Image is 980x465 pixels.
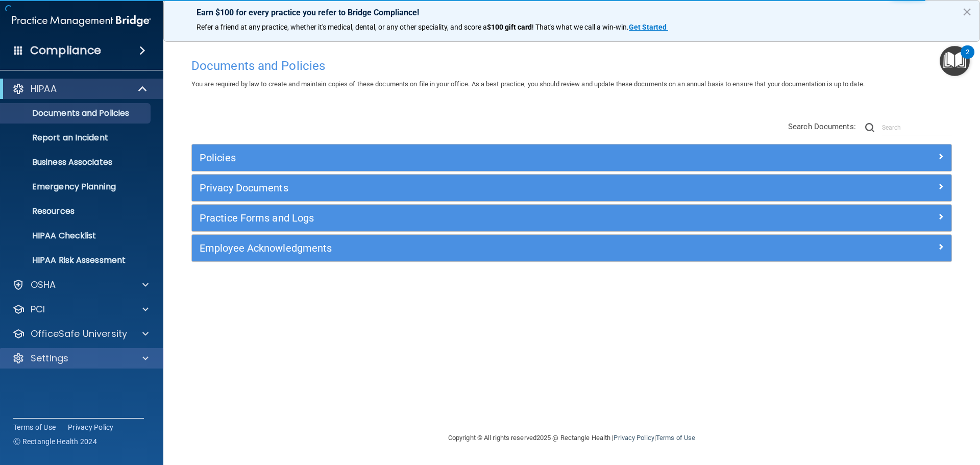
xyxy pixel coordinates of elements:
a: Practice Forms and Logs [200,210,944,226]
h5: Employee Acknowledgments [200,242,754,254]
a: PCI [12,303,149,315]
a: Terms of Use [656,434,695,442]
p: HIPAA Risk Assessment [7,255,146,265]
div: 2 [966,52,969,65]
button: Open Resource Center, 2 new notifications [940,46,970,76]
p: Settings [31,352,68,364]
p: OfficeSafe University [31,328,127,340]
img: PMB logo [12,11,151,31]
p: Documents and Policies [7,108,146,118]
button: Close [962,4,972,20]
img: ic-search.3b580494.png [865,123,874,132]
strong: $100 gift card [487,23,532,31]
a: HIPAA [12,83,148,95]
span: ! That's what we call a win-win. [532,23,629,31]
span: Refer a friend at any practice, whether it's medical, dental, or any other speciality, and score a [197,23,487,31]
p: HIPAA [31,83,57,95]
a: Privacy Documents [200,180,944,196]
input: Search [882,120,952,135]
p: Emergency Planning [7,182,146,192]
a: Privacy Policy [614,434,654,442]
span: Ⓒ Rectangle Health 2024 [13,436,97,447]
a: Policies [200,150,944,166]
p: Resources [7,206,146,216]
a: Employee Acknowledgments [200,240,944,256]
p: HIPAA Checklist [7,231,146,241]
a: OSHA [12,279,149,291]
p: PCI [31,303,45,315]
h5: Privacy Documents [200,182,754,193]
a: OfficeSafe University [12,328,149,340]
a: Get Started [629,23,668,31]
p: Business Associates [7,157,146,167]
a: Privacy Policy [68,422,114,432]
p: Earn $100 for every practice you refer to Bridge Compliance! [197,8,947,17]
p: OSHA [31,279,56,291]
span: Search Documents: [788,122,856,131]
a: Terms of Use [13,422,56,432]
h5: Practice Forms and Logs [200,212,754,224]
h5: Policies [200,152,754,163]
div: Copyright © All rights reserved 2025 @ Rectangle Health | | [385,422,758,454]
span: You are required by law to create and maintain copies of these documents on file in your office. ... [191,80,865,88]
h4: Documents and Policies [191,59,952,72]
h4: Compliance [30,43,101,58]
p: Report an Incident [7,133,146,143]
a: Settings [12,352,149,364]
strong: Get Started [629,23,667,31]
